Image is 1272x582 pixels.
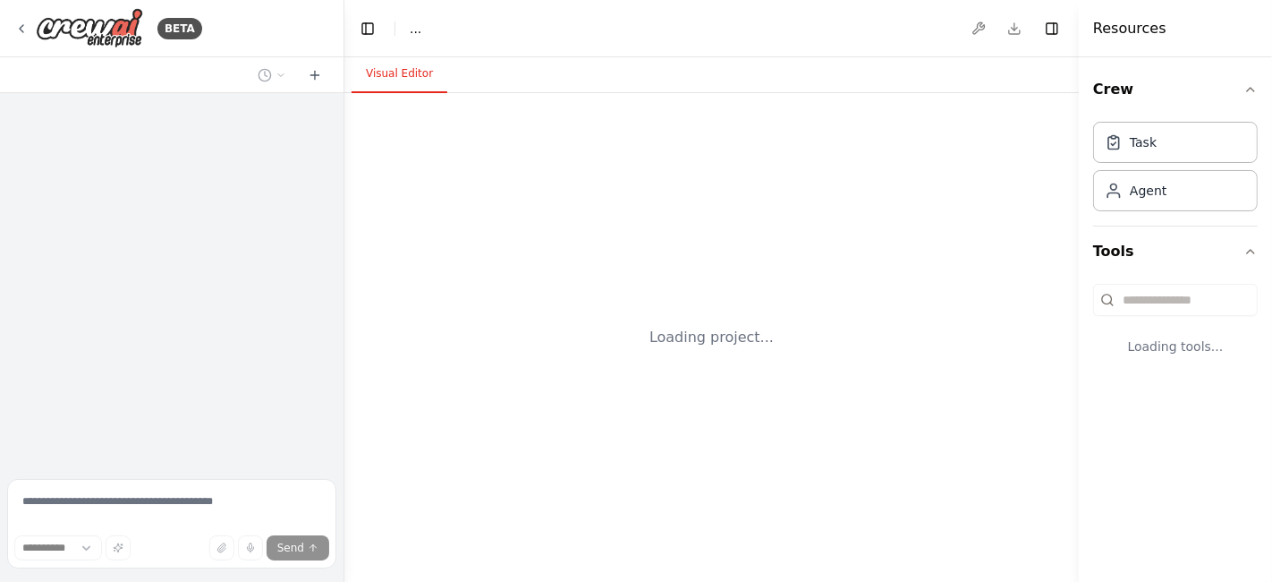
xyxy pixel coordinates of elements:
[1130,182,1166,200] div: Agent
[1093,277,1258,384] div: Tools
[1093,64,1258,115] button: Crew
[410,20,421,38] span: ...
[301,64,329,86] button: Start a new chat
[267,535,329,561] button: Send
[1093,115,1258,226] div: Crew
[1093,18,1166,39] h4: Resources
[157,18,202,39] div: BETA
[410,20,421,38] nav: breadcrumb
[1093,323,1258,370] div: Loading tools...
[36,8,143,48] img: Logo
[250,64,293,86] button: Switch to previous chat
[1039,16,1064,41] button: Hide right sidebar
[1130,133,1157,151] div: Task
[352,56,447,93] button: Visual Editor
[106,535,131,561] button: Improve this prompt
[238,535,263,561] button: Click to speak your automation idea
[209,535,234,561] button: Upload files
[1093,227,1258,277] button: Tools
[277,541,304,555] span: Send
[649,327,774,348] div: Loading project...
[355,16,380,41] button: Hide left sidebar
